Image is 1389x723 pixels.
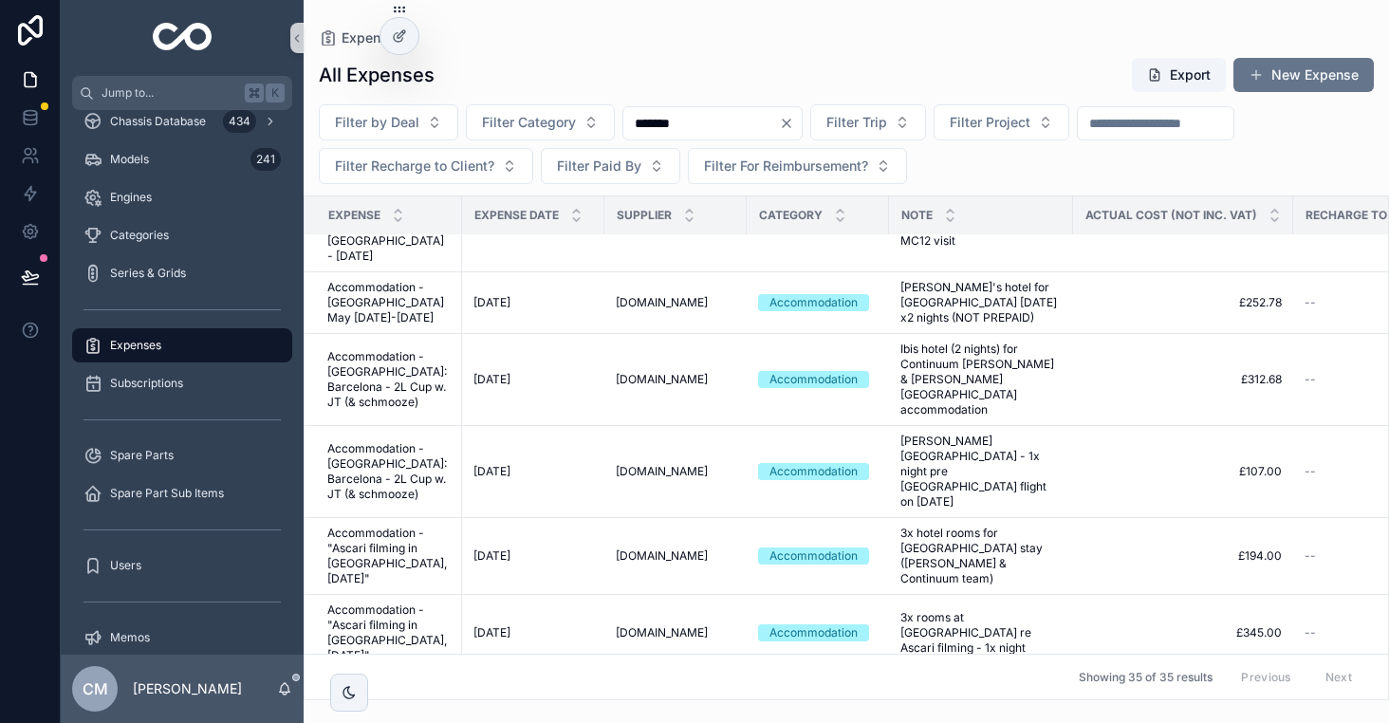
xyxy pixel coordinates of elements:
a: [DATE] [473,625,593,640]
button: Export [1132,58,1226,92]
a: 3x rooms at [GEOGRAPHIC_DATA] re Ascari filming - 1x night [900,610,1062,656]
a: [DOMAIN_NAME] [616,372,735,387]
div: Accommodation [769,371,858,388]
span: Models [110,152,149,167]
span: Note [901,208,933,223]
span: [DOMAIN_NAME] [616,625,708,640]
button: Select Button [466,104,615,140]
span: Filter For Reimbursement? [704,157,868,176]
div: 241 [250,148,281,171]
p: [PERSON_NAME] [133,679,242,698]
a: [PERSON_NAME][GEOGRAPHIC_DATA] - 1x night pre [GEOGRAPHIC_DATA] flight on [DATE] [900,434,1062,510]
div: Accommodation [769,294,858,311]
span: Filter Category [482,113,576,132]
button: Select Button [541,148,680,184]
span: Chassis Database [110,114,206,129]
span: Expenses [110,338,161,353]
a: Accommodation [758,371,878,388]
a: Accommodation [758,294,878,311]
span: Expense Date [474,208,559,223]
button: Select Button [319,104,458,140]
a: £345.00 [1084,625,1282,640]
a: £312.68 [1084,372,1282,387]
a: Subscriptions [72,366,292,400]
a: [DATE] [473,464,593,479]
a: [DOMAIN_NAME] [616,295,735,310]
span: -- [1305,295,1316,310]
span: Accommodation - [GEOGRAPHIC_DATA]: Barcelona - 2L Cup w. JT (& schmooze) [327,441,451,502]
div: Accommodation [769,624,858,641]
span: Spare Parts [110,448,174,463]
span: [DATE] [473,295,510,310]
a: [DOMAIN_NAME] [616,464,735,479]
a: Accommodation - [GEOGRAPHIC_DATA]: Barcelona - 2L Cup w. JT (& schmooze) [327,349,451,410]
span: Jump to... [102,85,237,101]
span: K [268,85,283,101]
a: Accommodation [758,547,878,565]
span: [DOMAIN_NAME] [616,295,708,310]
a: 3x hotel rooms for [GEOGRAPHIC_DATA] stay ([PERSON_NAME] & Continuum team) [900,526,1062,586]
span: Accommodation - "Ascari filming in [GEOGRAPHIC_DATA], [DATE]" [327,602,451,663]
a: Memos [72,621,292,655]
span: Engines [110,190,152,205]
span: Expense [328,208,380,223]
a: Expenses [72,328,292,362]
h1: All Expenses [319,62,435,88]
a: Expenses [319,28,403,47]
a: Accommodation [758,624,878,641]
a: £194.00 [1084,548,1282,564]
span: -- [1305,464,1316,479]
span: [DATE] [473,372,510,387]
button: Select Button [688,148,907,184]
div: scrollable content [61,110,304,655]
a: Ibis hotel (2 nights) for Continuum [PERSON_NAME] & [PERSON_NAME] [GEOGRAPHIC_DATA] accommodation [900,342,1062,417]
span: Subscriptions [110,376,183,391]
span: Accommodation - "Ascari filming in [GEOGRAPHIC_DATA], [DATE]" [327,526,451,586]
div: Accommodation [769,463,858,480]
span: Expenses [342,28,403,47]
a: Categories [72,218,292,252]
span: Memos [110,630,150,645]
span: Filter Trip [826,113,887,132]
a: £252.78 [1084,295,1282,310]
span: -- [1305,548,1316,564]
span: £107.00 [1084,464,1282,479]
a: Engines [72,180,292,214]
a: Accommodation [758,463,878,480]
a: [PERSON_NAME]'s hotel for [GEOGRAPHIC_DATA] [DATE] x2 nights (NOT PREPAID) [900,280,1062,325]
span: CM [83,677,108,700]
span: Categories [110,228,169,243]
span: Category [759,208,823,223]
button: New Expense [1233,58,1374,92]
a: [DOMAIN_NAME] [616,625,735,640]
span: Filter by Deal [335,113,419,132]
span: [DOMAIN_NAME] [616,372,708,387]
span: Spare Part Sub Items [110,486,224,501]
span: Filter Recharge to Client? [335,157,494,176]
span: Showing 35 of 35 results [1079,670,1213,685]
a: [DATE] [473,295,593,310]
img: App logo [153,23,213,53]
span: Filter Paid By [557,157,641,176]
button: Select Button [934,104,1069,140]
a: [DATE] [473,372,593,387]
span: Supplier [617,208,672,223]
span: Actual Cost (not inc. VAT) [1085,208,1257,223]
span: Filter Project [950,113,1030,132]
span: [DOMAIN_NAME] [616,464,708,479]
span: [DATE] [473,548,510,564]
a: Users [72,548,292,583]
a: Spare Part Sub Items [72,476,292,510]
a: Accommodation - [GEOGRAPHIC_DATA] May [DATE]-[DATE] [327,280,451,325]
a: Models241 [72,142,292,176]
